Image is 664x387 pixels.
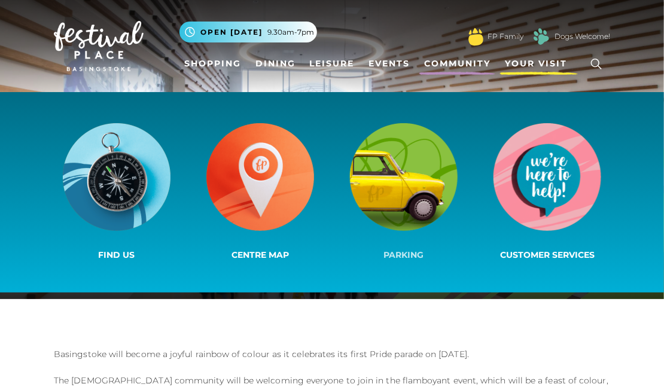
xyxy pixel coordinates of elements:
a: Find us [45,121,188,264]
a: Centre Map [188,121,332,264]
p: Basingstoke will become a joyful rainbow of colour as it celebrates its first Pride parade on [DA... [54,347,610,361]
span: Centre Map [232,249,289,260]
a: Parking [332,121,476,264]
a: Events [364,53,415,75]
img: Festival Place Logo [54,21,144,71]
a: Dogs Welcome! [555,31,610,42]
span: Find us [99,249,135,260]
a: Dining [251,53,300,75]
a: Customer Services [476,121,619,264]
a: Shopping [179,53,246,75]
span: 9.30am-7pm [267,27,314,38]
span: Customer Services [500,249,595,260]
span: Your Visit [505,57,567,70]
a: Leisure [305,53,360,75]
button: Open [DATE] 9.30am-7pm [179,22,317,42]
span: Parking [384,249,424,260]
a: Your Visit [500,53,578,75]
a: FP Family [488,31,523,42]
span: Open [DATE] [200,27,263,38]
a: Community [419,53,495,75]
